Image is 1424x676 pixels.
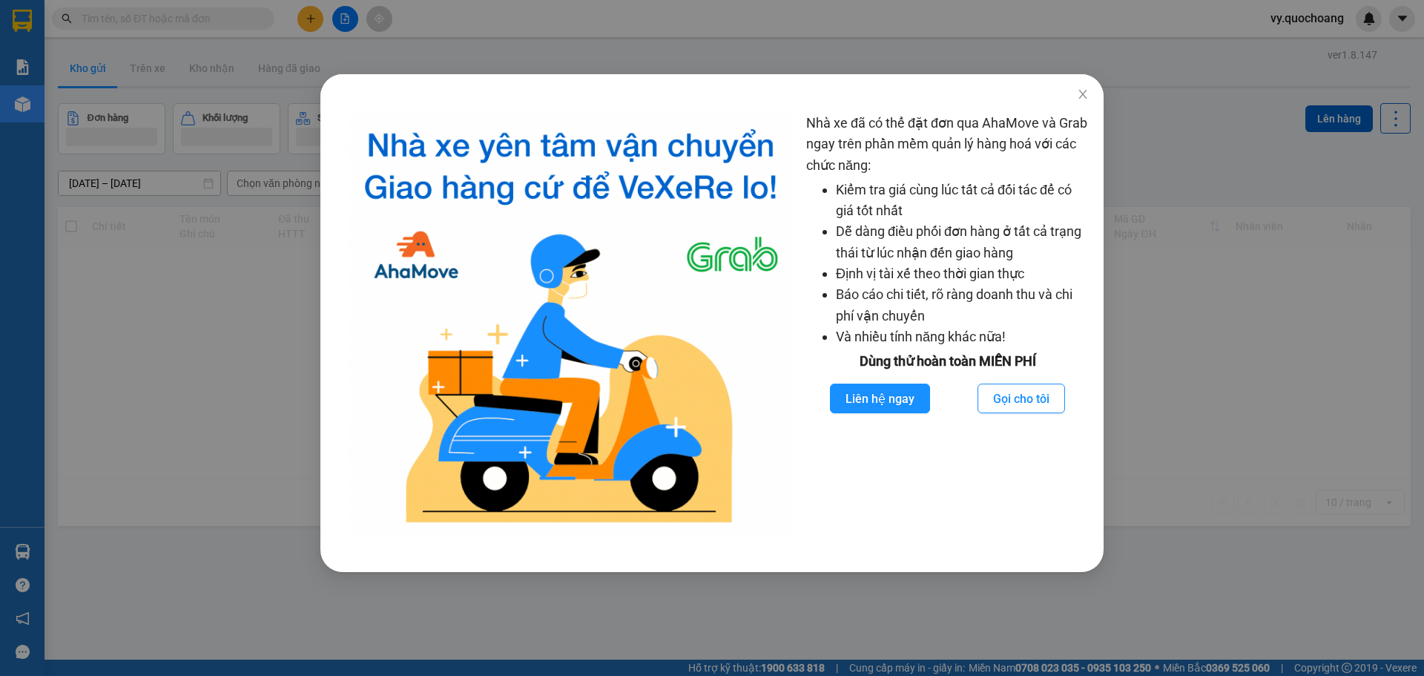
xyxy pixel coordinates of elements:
li: Kiểm tra giá cùng lúc tất cả đối tác để có giá tốt nhất [836,180,1089,222]
li: Báo cáo chi tiết, rõ ràng doanh thu và chi phí vận chuyển [836,284,1089,326]
img: logo [347,113,794,535]
div: Nhà xe đã có thể đặt đơn qua AhaMove và Grab ngay trên phần mềm quản lý hàng hoá với các chức năng: [806,113,1089,535]
div: Dùng thử hoàn toàn MIỄN PHÍ [806,351,1089,372]
span: close [1077,88,1089,100]
li: Và nhiều tính năng khác nữa! [836,326,1089,347]
span: Gọi cho tôi [993,390,1049,408]
span: Liên hệ ngay [845,390,914,408]
button: Liên hệ ngay [830,384,930,413]
button: Close [1062,74,1104,116]
li: Dễ dàng điều phối đơn hàng ở tất cả trạng thái từ lúc nhận đến giao hàng [836,221,1089,263]
li: Định vị tài xế theo thời gian thực [836,263,1089,284]
button: Gọi cho tôi [978,384,1065,413]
